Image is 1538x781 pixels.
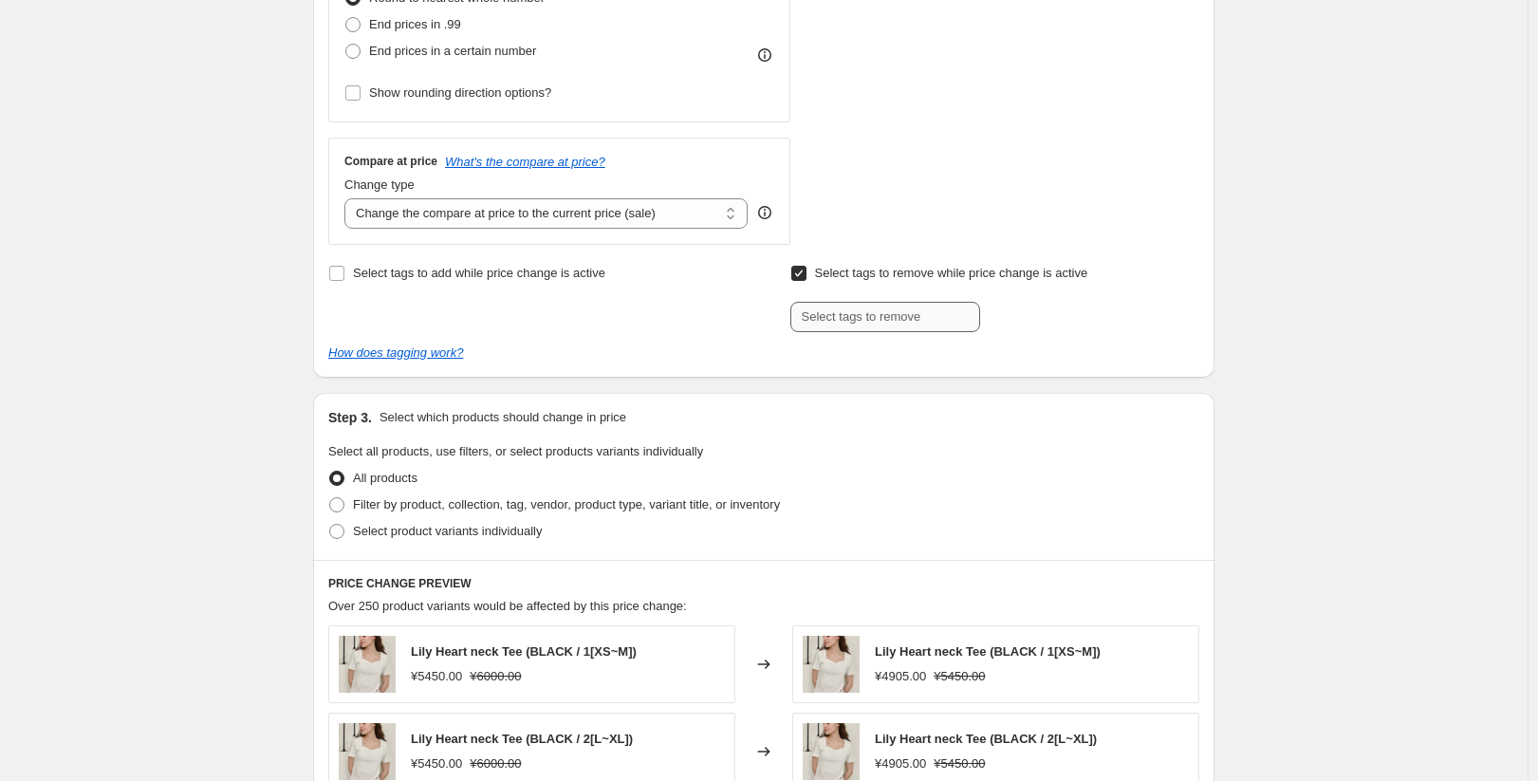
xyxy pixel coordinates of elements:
[875,667,926,686] div: ¥4905.00
[470,667,521,686] strike: ¥6000.00
[353,497,780,511] span: Filter by product, collection, tag, vendor, product type, variant title, or inventory
[328,345,463,360] a: How does tagging work?
[328,408,372,427] h2: Step 3.
[328,599,687,613] span: Over 250 product variants would be affected by this price change:
[875,732,1097,746] span: Lily Heart neck Tee (BLACK / 2[L~XL])
[934,667,985,686] strike: ¥5450.00
[380,408,626,427] p: Select which products should change in price
[369,85,551,100] span: Show rounding direction options?
[803,723,860,780] img: lily_ivory_12_80x.jpg
[369,17,461,31] span: End prices in .99
[934,754,985,773] strike: ¥5450.00
[875,644,1101,659] span: Lily Heart neck Tee (BLACK / 1[XS~M])
[470,754,521,773] strike: ¥6000.00
[755,203,774,222] div: help
[369,44,536,58] span: End prices in a certain number
[328,576,1199,591] h6: PRICE CHANGE PREVIEW
[353,524,542,538] span: Select product variants individually
[344,177,415,192] span: Change type
[803,636,860,693] img: lily_ivory_12_80x.jpg
[445,155,605,169] button: What's the compare at price?
[875,754,926,773] div: ¥4905.00
[411,667,462,686] div: ¥5450.00
[339,636,396,693] img: lily_ivory_12_80x.jpg
[353,471,417,485] span: All products
[339,723,396,780] img: lily_ivory_12_80x.jpg
[353,266,605,280] span: Select tags to add while price change is active
[411,644,637,659] span: Lily Heart neck Tee (BLACK / 1[XS~M])
[411,754,462,773] div: ¥5450.00
[815,266,1088,280] span: Select tags to remove while price change is active
[790,302,980,332] input: Select tags to remove
[411,732,633,746] span: Lily Heart neck Tee (BLACK / 2[L~XL])
[328,444,703,458] span: Select all products, use filters, or select products variants individually
[344,154,437,169] h3: Compare at price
